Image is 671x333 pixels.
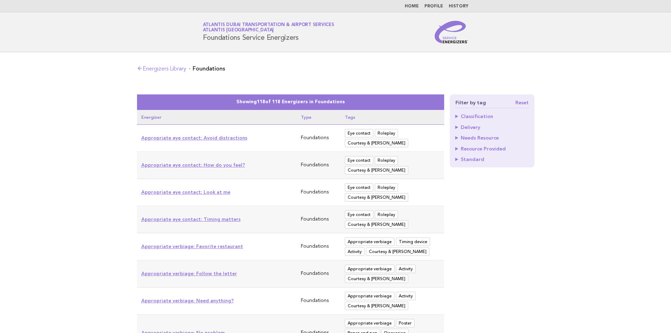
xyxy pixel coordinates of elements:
a: Reset [515,100,529,105]
h1: Foundations Service Energizers [203,23,334,41]
td: Foundations [297,288,341,315]
a: Appropriate verbiage: Follow the letter [141,271,237,276]
span: 118 [257,100,265,104]
summary: Delivery [455,125,529,130]
th: Energizer [137,110,297,125]
span: Timing device [396,238,430,246]
td: Foundations [297,125,341,152]
span: Roleplay [375,129,398,137]
span: Roleplay [375,210,398,219]
span: Courtesy & Manners [366,247,429,256]
span: Courtesy & Manners [345,302,408,310]
a: Profile [424,4,443,8]
span: Appropriate verbiage [345,319,394,327]
a: Appropriate verbiage: Need anything? [141,298,234,303]
caption: Showing of 118 Energizers in Foundations [137,94,444,110]
span: Courtesy & Manners [345,275,408,283]
summary: Classification [455,114,529,119]
span: Roleplay [375,183,398,192]
td: Foundations [297,260,341,288]
td: Foundations [297,179,341,206]
a: Appropriate eye contact: Avoid distractions [141,135,247,141]
summary: Standard [455,157,529,162]
span: Appropriate verbiage [345,292,394,300]
a: Energizers Library [137,66,186,72]
summary: Needs Resource [455,135,529,140]
span: Appropriate verbiage [345,265,394,273]
span: Activity [396,265,416,273]
td: Foundations [297,152,341,179]
li: Foundations [189,66,225,72]
a: Home [405,4,419,8]
span: Eye contact [345,156,373,165]
span: Roleplay [375,156,398,165]
a: Atlantis Dubai Transportation & Airport ServicesAtlantis [GEOGRAPHIC_DATA] [203,23,334,32]
span: Atlantis [GEOGRAPHIC_DATA] [203,28,274,33]
span: Eye contact [345,210,373,219]
img: Service Energizers [435,21,468,43]
td: Foundations [297,233,341,260]
span: Eye contact [345,183,373,192]
th: Tags [341,110,444,125]
a: History [449,4,468,8]
span: Courtesy & Manners [345,193,408,202]
span: Courtesy & Manners [345,220,408,229]
span: Appropriate verbiage [345,238,394,246]
a: Appropriate verbiage: Favorite restaurant [141,243,243,249]
summary: Resource Provided [455,146,529,151]
span: Activity [345,247,365,256]
a: Appropriate eye contact: Timing matters [141,216,241,222]
h4: Filter by tag [455,100,529,108]
td: Foundations [297,206,341,233]
span: Courtesy & Manners [345,139,408,147]
th: Type [297,110,341,125]
a: Appropriate eye contact: Look at me [141,189,230,195]
span: Activity [396,292,416,300]
span: Eye contact [345,129,373,137]
a: Appropriate eye contact: How do you feel? [141,162,245,168]
span: Poster [396,319,415,327]
span: Courtesy & Manners [345,166,408,174]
